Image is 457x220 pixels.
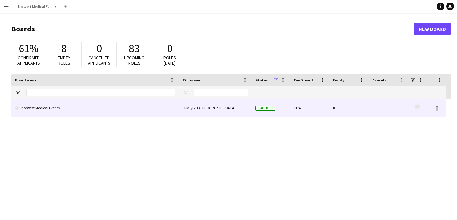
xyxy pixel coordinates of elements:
[61,42,67,55] span: 8
[15,90,21,95] button: Open Filter Menu
[129,42,140,55] span: 83
[13,0,62,13] button: Norwest Medical Events
[372,78,386,82] span: Cancels
[368,99,408,117] div: 0
[182,78,200,82] span: Timezone
[26,89,175,96] input: Board name Filter Input
[167,42,172,55] span: 0
[11,24,414,34] h1: Boards
[15,99,175,117] a: Norwest Medical Events
[333,78,344,82] span: Empty
[163,55,176,66] span: Roles [DATE]
[182,90,188,95] button: Open Filter Menu
[15,78,36,82] span: Board name
[329,99,368,117] div: 8
[255,106,275,111] span: Active
[88,55,110,66] span: Cancelled applicants
[96,42,102,55] span: 0
[414,23,451,35] a: New Board
[179,99,252,117] div: (GMT/BST) [GEOGRAPHIC_DATA]
[19,42,38,55] span: 61%
[124,55,144,66] span: Upcoming roles
[290,99,329,117] div: 61%
[194,89,248,96] input: Timezone Filter Input
[58,55,70,66] span: Empty roles
[17,55,40,66] span: Confirmed applicants
[255,78,268,82] span: Status
[294,78,313,82] span: Confirmed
